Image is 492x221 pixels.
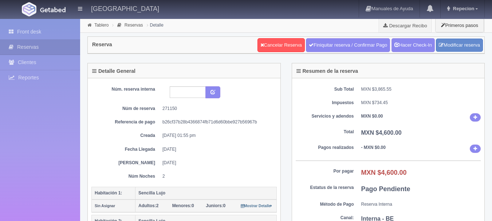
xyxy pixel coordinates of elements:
h4: Resumen de la reserva [296,68,358,74]
strong: Adultos: [138,203,156,208]
a: Finiquitar reserva / Confirmar Pago [306,38,390,52]
a: Descargar Recibo [379,18,431,33]
span: 2 [138,203,158,208]
h4: [GEOGRAPHIC_DATA] [91,4,159,13]
dt: Total [296,129,354,135]
strong: Juniors: [206,203,223,208]
dt: [PERSON_NAME] [97,160,155,166]
a: Cancelar Reserva [257,38,305,52]
h4: Reserva [92,42,112,47]
dd: [DATE] [162,146,271,153]
a: Tablero [94,23,109,28]
button: Primeros pasos [435,18,484,32]
dd: Reserva Interna [361,201,481,208]
dd: [DATE] [162,160,271,166]
h4: Detalle General [92,68,135,74]
b: MXN $0.00 [361,114,383,119]
dt: Fecha Llegada [97,146,155,153]
dd: 271150 [162,106,271,112]
b: MXN $4,600.00 [361,169,407,176]
a: Mostrar Detalle [241,203,272,208]
span: Repecion [451,6,475,11]
dt: Referencia de pago [97,119,155,125]
dt: Por pagar [296,168,354,174]
small: Mostrar Detalle [241,204,272,208]
dd: MXN $734.45 [361,100,481,106]
b: Habitación 1: [95,190,122,196]
dt: Creada [97,133,155,139]
small: Sin Asignar [95,204,115,208]
dd: [DATE] 01:55 pm [162,133,271,139]
dt: Núm Noches [97,173,155,179]
dt: Núm de reserva [97,106,155,112]
dt: Pagos realizados [296,145,354,151]
dt: Impuestos [296,100,354,106]
dt: Método de Pago [296,201,354,208]
span: 0 [206,203,225,208]
dd: 2 [162,173,271,179]
dt: Estatus de la reserva [296,185,354,191]
dt: Canal: [296,215,354,221]
b: MXN $4,600.00 [361,130,402,136]
dd: MXN $3,865.55 [361,86,481,92]
dt: Núm. reserva interna [97,86,155,92]
a: Hacer Check-In [391,38,435,52]
dt: Servicios y adendos [296,113,354,119]
strong: Menores: [172,203,192,208]
li: Detalle [145,21,165,28]
a: Reservas [125,23,143,28]
b: - MXN $0.00 [361,145,386,150]
img: Getabed [40,7,66,12]
b: Pago Pendiente [361,185,410,193]
a: Modificar reserva [436,39,483,52]
dd: b26cf37b28b4366874fb71d6d60bbe927b56967b [162,119,271,125]
dt: Sub Total [296,86,354,92]
img: Getabed [22,2,36,16]
span: 0 [172,203,194,208]
th: Sencilla Lujo [135,187,277,200]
